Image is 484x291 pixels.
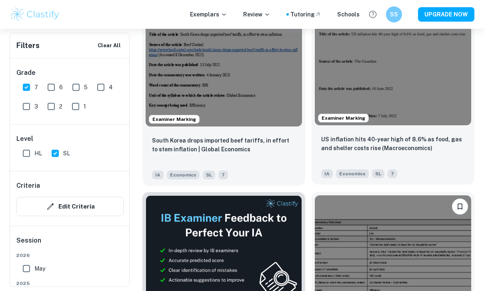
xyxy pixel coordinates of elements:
span: 7 [388,169,397,178]
a: Tutoring [290,10,321,19]
img: Economics IA example thumbnail: US inflation hits 40-year high of 8.6% [315,8,471,125]
span: 2 [59,102,62,111]
h6: Criteria [16,181,40,191]
button: Help and Feedback [366,8,380,21]
span: 4 [109,83,113,92]
span: 7 [34,83,38,92]
span: May [34,264,45,273]
h6: Level [16,134,124,144]
p: Exemplars [190,10,227,19]
h6: Session [16,236,124,252]
span: Economics [167,171,200,179]
span: 6 [59,83,63,92]
img: Economics IA example thumbnail: South Korea drops imported beef tariffs [146,9,302,126]
a: Examiner MarkingBookmark South Korea drops imported beef tariffs, in effort to stem inflation | G... [142,6,305,186]
button: Bookmark [452,199,468,215]
span: SL [203,171,215,179]
button: Edit Criteria [16,197,124,216]
button: UPGRADE NOW [418,7,474,22]
span: 2025 [16,280,124,287]
button: Clear All [96,40,123,52]
span: IA [321,169,333,178]
button: SS [386,6,402,22]
a: Examiner MarkingBookmark US inflation hits 40-year high of 8.6% as food, gas and shelter costs ri... [312,6,474,186]
p: Review [243,10,270,19]
h6: Filters [16,40,40,51]
span: HL [34,149,42,158]
span: SL [372,169,384,178]
span: 3 [34,102,38,111]
p: US inflation hits 40-year high of 8.6% as food, gas and shelter costs rise (Macroeconomics) [321,135,465,153]
span: SL [63,149,70,158]
span: Economics [336,169,369,178]
h6: Grade [16,68,124,78]
span: 2026 [16,252,124,259]
span: IA [152,171,164,179]
span: 5 [84,83,88,92]
p: South Korea drops imported beef tariffs, in effort to stem inflation | Global Economics [152,136,296,154]
span: Examiner Marking [318,114,368,122]
h6: SS [390,10,399,19]
img: Clastify logo [10,6,60,22]
span: Examiner Marking [149,116,199,123]
span: 7 [218,171,228,179]
a: Schools [337,10,360,19]
span: 1 [84,102,86,111]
